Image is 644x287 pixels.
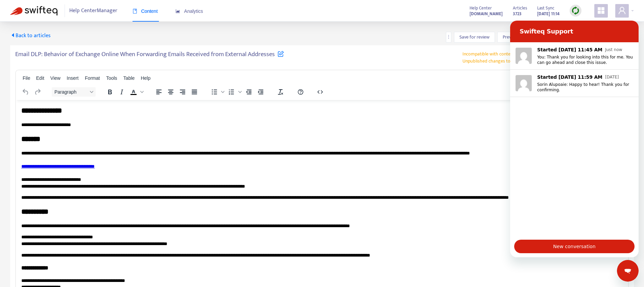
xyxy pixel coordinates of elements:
[189,87,200,97] button: Justify
[177,87,188,97] button: Align right
[470,10,503,18] a: [DOMAIN_NAME]
[10,6,57,16] img: Swifteq
[104,87,116,97] button: Bold
[454,32,495,43] button: Save for review
[510,21,639,257] iframe: Messaging window
[128,87,145,97] div: Text color Black
[67,75,78,81] span: Insert
[571,6,580,15] img: sync.dc5367851b00ba804db3.png
[153,87,165,97] button: Align left
[15,50,284,62] h5: Email DLP: Behavior of Exchange Online When Forwarding Emails Received from External Addresses
[617,260,639,282] iframe: Button to launch messaging window, conversation in progress
[23,75,30,81] span: File
[462,50,590,58] span: Incompatible with content blocks due to
[123,75,135,81] span: Table
[10,31,51,40] span: Back to articles
[133,8,158,14] span: Content
[175,8,203,14] span: Analytics
[597,6,605,15] span: appstore
[537,10,559,18] strong: [DATE] 11:14
[459,33,490,41] span: Save for review
[503,33,518,41] span: Preview
[54,89,88,95] span: Paragraph
[52,87,96,97] button: Block Paragraph
[226,87,243,97] div: Numbered list
[50,75,61,81] span: View
[106,75,117,81] span: Tools
[446,34,451,39] span: more
[20,87,31,97] button: Undo
[513,10,522,18] strong: 3723
[513,4,527,12] span: Articles
[165,87,176,97] button: Align center
[32,87,43,97] button: Redo
[209,87,225,97] div: Bullet list
[36,75,44,81] span: Edit
[275,87,286,97] button: Clear formatting
[175,9,180,14] span: area-chart
[69,4,117,17] span: Help Center Manager
[497,32,531,43] button: Preview
[85,75,100,81] span: Format
[470,4,492,12] span: Help Center
[141,75,150,81] span: Help
[255,87,266,97] button: Increase indent
[462,57,622,65] span: Unpublished changes to articles will be lost if an article is updated using this app.
[10,32,16,38] span: caret-left
[133,9,137,14] span: book
[537,4,554,12] span: Last Sync
[295,87,306,97] button: Help
[618,6,626,15] span: user
[446,32,451,43] button: more
[243,87,255,97] button: Decrease indent
[116,87,127,97] button: Italic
